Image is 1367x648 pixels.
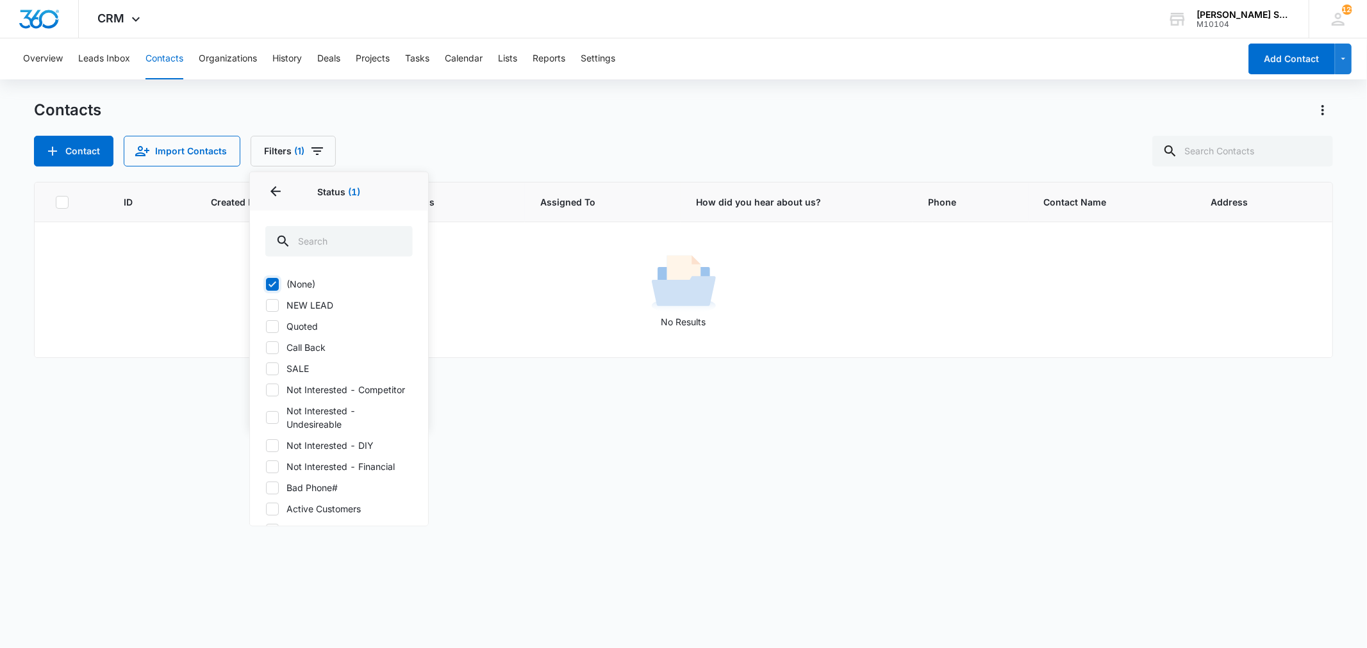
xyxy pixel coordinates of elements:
button: Lists [498,38,517,79]
button: Tasks [405,38,429,79]
div: account name [1197,10,1290,20]
p: No Results [35,315,1331,328]
img: No Results [652,251,716,315]
label: Call Back [265,341,413,354]
span: Assigned To [540,195,647,209]
span: CRM [98,12,125,25]
button: Back [265,181,286,202]
label: SALE [265,362,413,375]
span: (1) [294,147,304,156]
div: notifications count [1342,4,1352,15]
button: Leads Inbox [78,38,130,79]
span: Contact Name [1044,195,1162,209]
button: Overview [23,38,63,79]
label: Cancelled Customers [265,523,413,537]
div: account id [1197,20,1290,29]
label: Not Interested - DIY [265,439,413,452]
button: Reports [533,38,565,79]
button: History [272,38,302,79]
button: Calendar [445,38,483,79]
button: Add Contact [34,136,113,166]
input: Search [265,226,413,257]
label: Active Customers [265,502,413,515]
button: Settings [581,38,615,79]
span: How did you hear about us? [696,195,897,209]
label: NEW LEAD [265,298,413,312]
button: Deals [317,38,340,79]
span: ID [124,195,162,209]
span: Address [1211,195,1293,209]
label: Quoted [265,320,413,333]
button: Add Contact [1248,44,1335,74]
button: Actions [1313,100,1333,120]
button: Projects [356,38,390,79]
span: Created Date [211,195,320,209]
button: Contacts [145,38,183,79]
button: Import Contacts [124,136,240,166]
label: (None) [265,277,413,291]
span: Contact Status [369,195,491,209]
label: Not Interested - Competitor [265,383,413,396]
span: (1) [348,186,360,197]
p: Status [265,184,413,198]
input: Search Contacts [1152,136,1333,166]
button: Organizations [199,38,257,79]
label: Not Interested - Undesireable [265,404,413,431]
label: Bad Phone# [265,481,413,494]
label: Not Interested - Financial [265,460,413,473]
h1: Contacts [34,101,101,120]
span: 129 [1342,4,1352,15]
span: Phone [928,195,994,209]
button: Filters [251,136,336,166]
